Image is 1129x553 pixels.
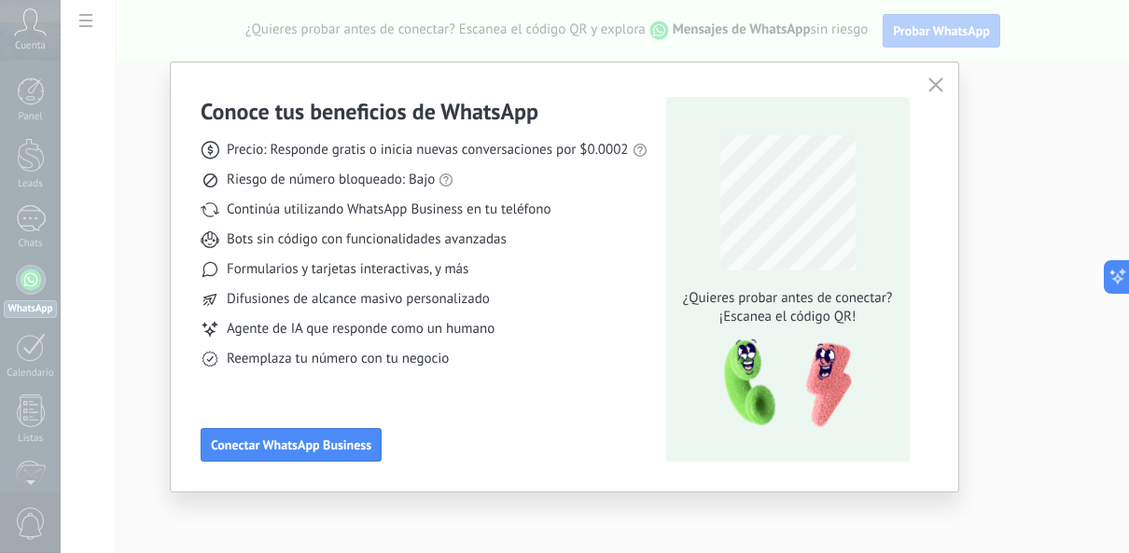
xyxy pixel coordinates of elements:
span: Reemplaza tu número con tu negocio [227,350,449,368]
span: Continúa utilizando WhatsApp Business en tu teléfono [227,200,551,219]
span: Riesgo de número bloqueado: Bajo [227,171,435,189]
span: Agente de IA que responde como un humano [227,320,495,339]
span: Formularios y tarjetas interactivas, y más [227,260,468,279]
span: ¿Quieres probar antes de conectar? [677,289,898,308]
span: Conectar WhatsApp Business [211,438,371,451]
img: qr-pic-1x.png [708,334,856,434]
span: Precio: Responde gratis o inicia nuevas conversaciones por $0.0002 [227,141,629,159]
button: Conectar WhatsApp Business [201,428,382,462]
span: Difusiones de alcance masivo personalizado [227,290,490,309]
h3: Conoce tus beneficios de WhatsApp [201,97,538,126]
span: Bots sin código con funcionalidades avanzadas [227,230,507,249]
span: ¡Escanea el código QR! [677,308,898,326]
